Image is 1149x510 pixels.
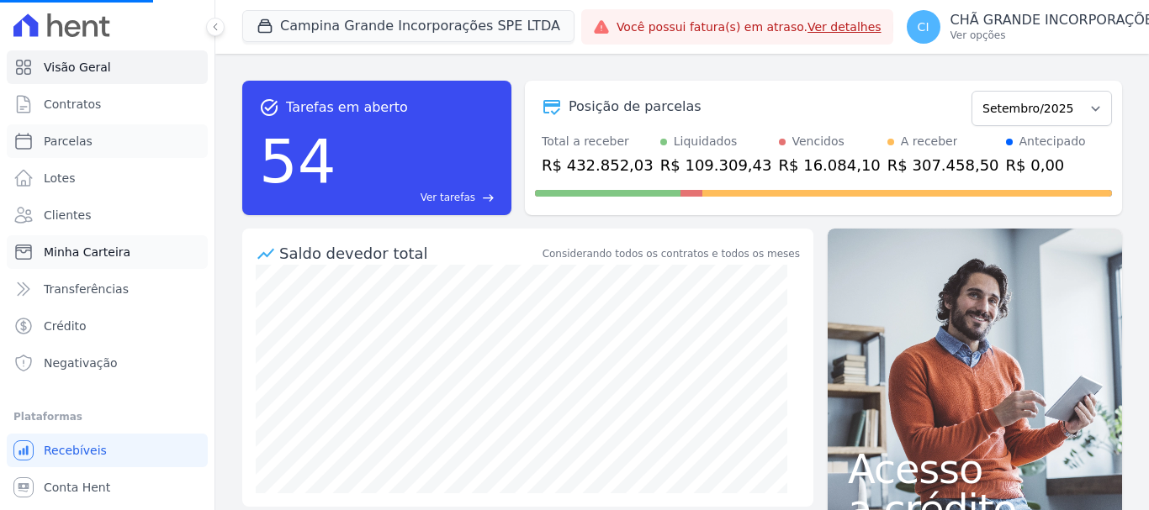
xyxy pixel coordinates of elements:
[792,133,845,150] div: Vencidos
[918,21,929,33] span: CI
[779,154,881,176] div: R$ 16.084,10
[44,207,91,223] span: Clientes
[7,309,208,343] a: Crédito
[482,192,495,204] span: east
[7,198,208,232] a: Clientes
[542,154,654,176] div: R$ 432.852,03
[1006,154,1086,176] div: R$ 0,00
[44,479,110,496] span: Conta Hent
[242,10,574,42] button: Campina Grande Incorporações SPE LTDA
[7,50,208,84] a: Visão Geral
[7,434,208,467] a: Recebíveis
[44,244,130,260] span: Minha Carteira
[543,246,800,261] div: Considerando todos os contratos e todos os meses
[279,242,539,265] div: Saldo devedor total
[7,346,208,380] a: Negativação
[44,59,111,76] span: Visão Geral
[44,442,107,459] span: Recebíveis
[617,18,882,36] span: Você possui fatura(s) em atraso.
[7,161,208,195] a: Lotes
[286,97,408,118] span: Tarefas em aberto
[542,133,654,150] div: Total a receber
[674,133,738,150] div: Liquidados
[887,154,999,176] div: R$ 307.458,50
[343,190,495,205] a: Ver tarefas east
[660,154,772,176] div: R$ 109.309,43
[807,20,882,34] a: Ver detalhes
[7,471,208,504] a: Conta Hent
[44,281,129,297] span: Transferências
[421,190,475,205] span: Ver tarefas
[44,170,76,187] span: Lotes
[7,87,208,121] a: Contratos
[44,355,118,371] span: Negativação
[44,96,101,113] span: Contratos
[259,97,279,118] span: task_alt
[569,97,702,117] div: Posição de parcelas
[259,118,336,205] div: 54
[1019,133,1086,150] div: Antecipado
[848,449,1102,489] span: Acesso
[13,407,201,427] div: Plataformas
[901,133,958,150] div: A receber
[44,133,93,150] span: Parcelas
[44,318,87,334] span: Crédito
[7,124,208,158] a: Parcelas
[7,235,208,269] a: Minha Carteira
[7,272,208,306] a: Transferências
